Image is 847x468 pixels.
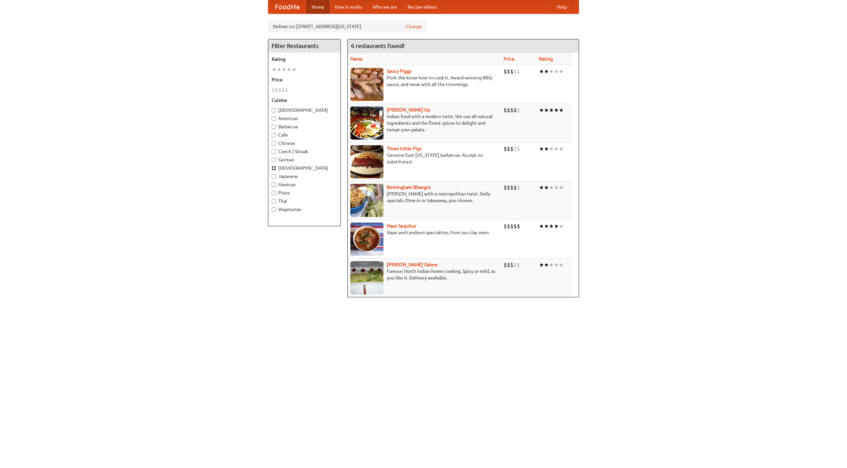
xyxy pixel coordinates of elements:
[272,191,276,195] input: Pizza
[387,68,412,74] a: Saucy Piggy
[351,43,405,49] ng-pluralize: 6 restaurants found!
[402,0,442,14] a: Recipe videos
[559,223,564,230] li: ★
[387,262,438,267] a: [PERSON_NAME] Galore
[330,0,367,14] a: How it works
[272,166,276,170] input: [DEMOGRAPHIC_DATA]
[554,223,559,230] li: ★
[559,68,564,75] li: ★
[517,106,520,114] li: $
[272,56,337,63] h5: Rating
[350,68,383,101] img: saucy.jpg
[291,66,296,73] li: ★
[539,145,544,152] li: ★
[517,145,520,152] li: $
[544,145,549,152] li: ★
[549,106,554,114] li: ★
[517,223,520,230] li: $
[268,21,427,32] div: Deliver to: [STREET_ADDRESS][US_STATE]
[272,183,276,187] input: Mexican
[350,191,498,204] p: [PERSON_NAME] with a metropolitan twist. Daily specials. Dine-in or takeaway, you choose.
[552,0,572,14] a: Help
[510,68,513,75] li: $
[387,107,430,112] a: [PERSON_NAME] Up
[539,223,544,230] li: ★
[513,145,517,152] li: $
[272,123,337,130] label: Barbecue
[544,261,549,269] li: ★
[350,56,363,62] a: Name
[510,223,513,230] li: $
[549,223,554,230] li: ★
[554,68,559,75] li: ★
[517,184,520,191] li: $
[272,149,276,154] input: Czech / Slovak
[539,261,544,269] li: ★
[387,146,422,151] b: Three Little Pigs
[287,66,291,73] li: ★
[272,174,276,179] input: Japanese
[277,66,282,73] li: ★
[544,223,549,230] li: ★
[517,261,520,269] li: $
[510,184,513,191] li: $
[272,140,337,147] label: Chinese
[539,68,544,75] li: ★
[268,0,306,14] a: FoodMe
[504,261,507,269] li: $
[282,86,285,94] li: $
[544,106,549,114] li: ★
[549,261,554,269] li: ★
[350,184,383,217] img: bhangra.jpg
[272,115,337,122] label: American
[272,141,276,146] input: Chinese
[272,156,337,163] label: German
[504,184,507,191] li: $
[507,68,510,75] li: $
[387,185,430,190] b: Birmingham Bhangra
[272,108,276,112] input: [DEMOGRAPHIC_DATA]
[510,261,513,269] li: $
[504,106,507,114] li: $
[272,125,276,129] input: Barbecue
[554,184,559,191] li: ★
[544,184,549,191] li: ★
[406,23,422,30] a: Change
[306,0,330,14] a: Home
[350,268,498,281] p: Famous North Indian home cooking. Spicy or mild, as you like it. Delivery available.
[275,86,278,94] li: $
[387,223,416,229] a: Naan Sequitur
[559,106,564,114] li: ★
[513,223,517,230] li: $
[272,133,276,137] input: Cafe
[539,184,544,191] li: ★
[272,158,276,162] input: German
[507,145,510,152] li: $
[513,261,517,269] li: $
[554,261,559,269] li: ★
[350,145,383,178] img: littlepigs.jpg
[350,74,498,88] p: Pork. We know how to cook it. Award-winning BBQ sauce, and meat with all the trimmings.
[272,76,337,83] h5: Price
[507,261,510,269] li: $
[272,148,337,155] label: Czech / Slovak
[559,184,564,191] li: ★
[507,223,510,230] li: $
[272,97,337,104] h5: Cuisine
[272,107,337,113] label: [DEMOGRAPHIC_DATA]
[272,206,337,213] label: Vegetarian
[367,0,402,14] a: Who we are
[272,207,276,212] input: Vegetarian
[513,106,517,114] li: $
[272,173,337,180] label: Japanese
[350,229,498,236] p: Naan and tandoori specialties, from our clay oven.
[350,106,383,140] img: curryup.jpg
[504,145,507,152] li: $
[350,152,498,165] p: Genuine East [US_STATE] barbecue. Accept no substitutes!
[272,199,276,203] input: Thai
[539,106,544,114] li: ★
[559,261,564,269] li: ★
